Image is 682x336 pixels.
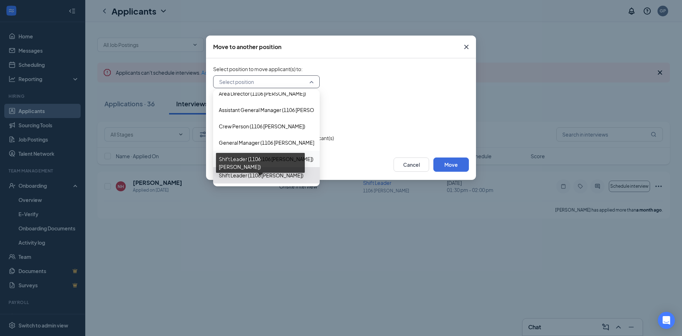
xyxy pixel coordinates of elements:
[433,158,469,172] button: Move
[213,100,469,107] span: Select stage to move applicant(s) to :
[213,65,469,73] span: Select position to move applicant(s) to :
[216,153,305,173] div: Shift Leader (1106 [PERSON_NAME])
[219,90,306,97] span: Area Director (1106 [PERSON_NAME])
[462,43,471,51] svg: Cross
[658,312,675,329] div: Open Intercom Messenger
[219,106,337,114] span: Assistant General Manager (1106 [PERSON_NAME])
[394,158,429,172] button: Cancel
[213,43,281,51] div: Move to another position
[457,36,476,58] button: Close
[219,122,305,130] span: Crew Person (1106 [PERSON_NAME])
[219,139,316,146] span: General Manager (1106 [PERSON_NAME])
